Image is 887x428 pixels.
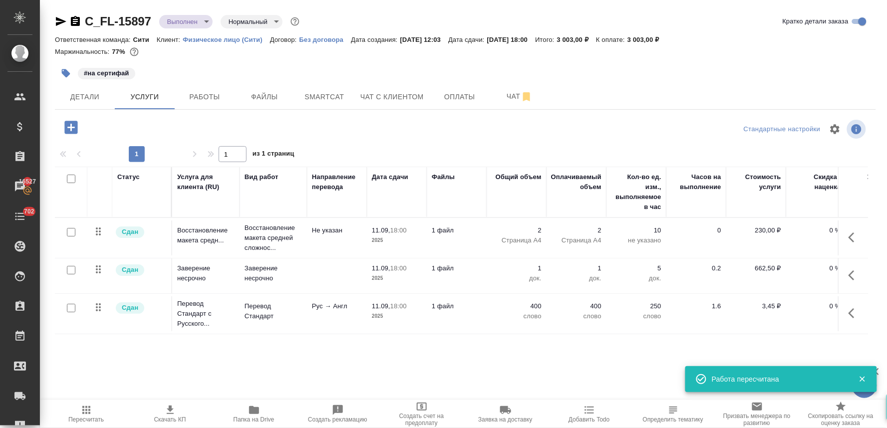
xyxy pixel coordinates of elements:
a: C_FL-15897 [85,14,151,28]
p: 230,00 ₽ [731,225,781,235]
a: Физическое лицо (Сити) [183,35,270,43]
a: 16527 [2,174,37,199]
p: 1 [492,263,542,273]
div: Статус [117,172,140,182]
p: Восстановление макета средней сложнос... [245,223,302,253]
div: Выполнен [221,15,283,28]
p: 18:00 [390,226,407,234]
p: Страница А4 [552,235,601,245]
span: Посмотреть информацию [847,120,868,139]
div: Стоимость услуги [731,172,781,192]
p: 3 003,00 ₽ [627,36,667,43]
td: 1.6 [666,296,726,331]
span: Работы [181,91,229,103]
p: Без договора [299,36,351,43]
p: 0 % [791,225,841,235]
p: 2 [492,225,542,235]
button: Показать кнопки [843,263,867,287]
span: 16527 [13,177,42,187]
p: #на сертифай [84,68,129,78]
p: [DATE] 18:00 [487,36,536,43]
span: Настроить таблицу [823,117,847,141]
button: Скопировать ссылку [69,15,81,27]
p: 1 файл [432,225,482,235]
span: Чат с клиентом [360,91,424,103]
p: 400 [492,301,542,311]
p: Ответственная команда: [55,36,133,43]
button: Нормальный [226,17,271,26]
button: Закрыть [852,375,873,384]
p: Страница А4 [492,235,542,245]
p: док. [492,273,542,283]
p: Перевод Стандарт с Русского... [177,299,235,329]
p: 2025 [372,311,422,321]
span: на сертифай [77,68,136,77]
a: Без договора [299,35,351,43]
a: 702 [2,204,37,229]
p: слово [552,311,601,321]
p: 18:00 [390,264,407,272]
p: Сдан [122,227,138,237]
p: Рус → Англ [312,301,362,311]
p: 3,45 ₽ [731,301,781,311]
button: Выполнен [164,17,201,26]
p: Физическое лицо (Сити) [183,36,270,43]
p: 10 [611,225,661,235]
p: [DATE] 12:03 [400,36,449,43]
p: Сдан [122,265,138,275]
p: 5 [611,263,661,273]
div: Общий объем [496,172,542,182]
div: Часов на выполнение [671,172,721,192]
div: Направление перевода [312,172,362,192]
p: 11.09, [372,264,390,272]
p: 2025 [372,273,422,283]
span: 702 [18,207,40,216]
td: 0.2 [666,258,726,293]
button: Показать кнопки [843,225,867,249]
p: Договор: [270,36,299,43]
p: Клиент: [157,36,183,43]
span: Чат [496,90,544,103]
p: слово [492,311,542,321]
p: 11.09, [372,226,390,234]
button: Добавить тэг [55,62,77,84]
p: Восстановление макета средн... [177,225,235,245]
span: Оплаты [436,91,484,103]
p: 11.09, [372,302,390,310]
div: Скидка / наценка [791,172,841,192]
p: 1 файл [432,263,482,273]
p: Дата сдачи: [448,36,487,43]
p: 400 [552,301,601,311]
button: Чтобы определение сработало, загрузи исходные файлы на странице "файлы" и привяжи проект в SmartCat [631,400,715,428]
p: Сдан [122,303,138,313]
div: Дата сдачи [372,172,408,182]
p: 2025 [372,235,422,245]
p: слово [611,311,661,321]
span: Smartcat [300,91,348,103]
p: Итого: [535,36,557,43]
span: Детали [61,91,109,103]
div: Вид работ [245,172,279,182]
p: док. [611,273,661,283]
p: не указано [611,235,661,245]
button: Показать кнопки [843,301,867,325]
p: 0 % [791,263,841,273]
p: 3 003,00 ₽ [557,36,596,43]
div: Работа пересчитана [712,374,844,384]
p: 0 % [791,301,841,311]
p: Перевод Стандарт [245,301,302,321]
p: Дата создания: [351,36,400,43]
p: 18:00 [390,302,407,310]
span: из 1 страниц [253,148,295,162]
p: 1 [552,263,601,273]
button: Скопировать ссылку для ЯМессенджера [55,15,67,27]
div: Оплачиваемый объем [551,172,601,192]
p: док. [552,273,601,283]
p: Заверение несрочно [177,263,235,283]
td: 0 [666,220,726,255]
span: Файлы [241,91,289,103]
div: split button [741,122,823,137]
span: Услуги [121,91,169,103]
div: Выполнен [159,15,213,28]
p: 662,50 ₽ [731,263,781,273]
